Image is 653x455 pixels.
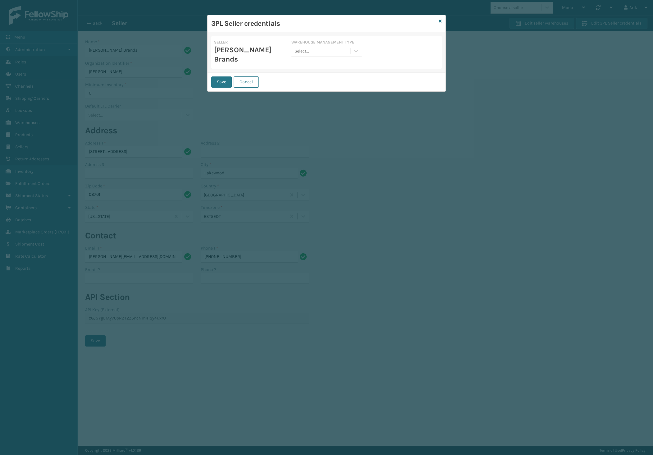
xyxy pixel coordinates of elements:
[211,76,232,88] button: Save
[291,40,354,44] label: Warehouse Management Type
[234,76,259,88] button: Cancel
[214,40,228,44] label: Seller
[214,45,284,64] p: [PERSON_NAME] Brands
[295,48,309,54] div: Select...
[211,19,436,28] h3: 3PL Seller credentials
